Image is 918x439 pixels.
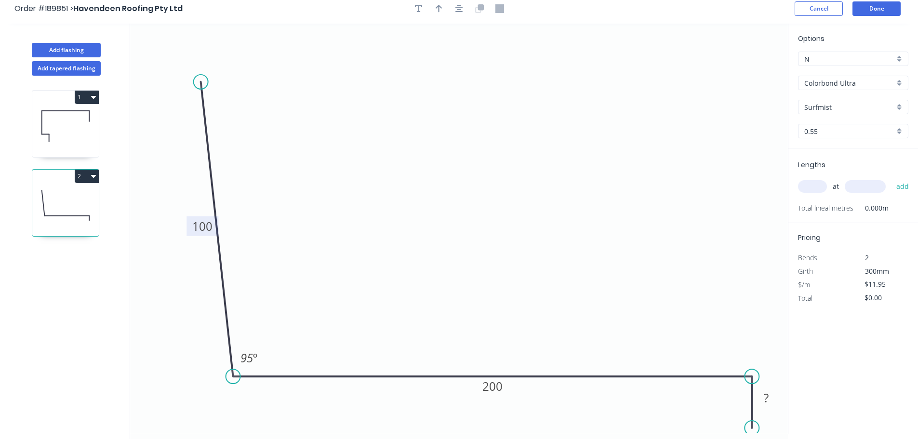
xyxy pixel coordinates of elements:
[14,3,73,14] span: Order #189851 >
[798,280,810,289] span: $/m
[804,102,894,112] input: Colour
[804,126,894,136] input: Thickness
[764,390,769,406] tspan: ?
[798,160,825,170] span: Lengths
[75,91,99,104] button: 1
[192,218,213,234] tspan: 100
[852,1,901,16] button: Done
[798,233,821,242] span: Pricing
[240,350,253,366] tspan: 95
[798,293,812,303] span: Total
[798,201,853,215] span: Total lineal metres
[795,1,843,16] button: Cancel
[130,24,788,433] svg: 0
[798,266,813,276] span: Girth
[865,266,889,276] span: 300mm
[32,61,101,76] button: Add tapered flashing
[75,170,99,183] button: 2
[833,180,839,193] span: at
[32,43,101,57] button: Add flashing
[73,3,183,14] span: Havendeen Roofing Pty Ltd
[253,350,257,366] tspan: º
[891,178,914,195] button: add
[853,201,889,215] span: 0.000m
[798,253,817,262] span: Bends
[804,78,894,88] input: Material
[798,34,825,43] span: Options
[482,378,503,394] tspan: 200
[804,54,894,64] input: Price level
[865,253,869,262] span: 2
